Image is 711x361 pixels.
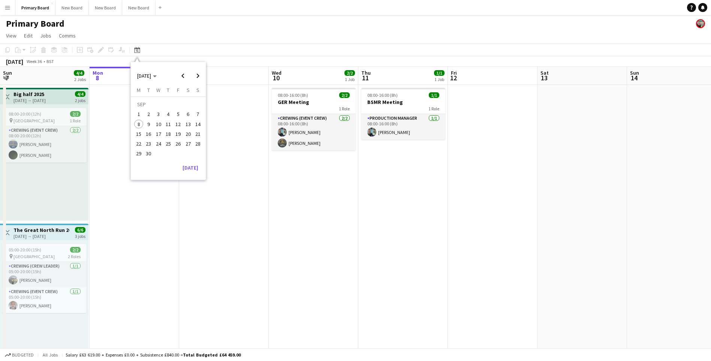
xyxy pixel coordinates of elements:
span: 2/2 [70,247,81,253]
button: New Board [55,0,89,15]
span: 1 Role [428,106,439,111]
span: Sun [3,69,12,76]
a: Comms [56,31,79,41]
span: 25 [164,139,173,148]
div: [DATE] → [DATE] [13,98,46,103]
app-card-role: Production manager1/108:00-16:00 (8h)[PERSON_NAME] [361,114,445,140]
span: Week 36 [25,59,43,64]
span: 11 [360,74,371,82]
span: 9 [144,120,153,129]
span: 12 [174,120,183,129]
span: 1 Role [70,118,81,123]
span: 2/2 [70,111,81,117]
span: S [187,87,190,93]
span: [GEOGRAPHIC_DATA] [13,118,55,123]
button: 19-09-2025 [173,129,183,139]
div: BST [46,59,54,64]
div: [DATE] [6,58,23,65]
span: Fri [451,69,457,76]
span: 3 [154,110,163,119]
h3: Big half 2025 [13,91,46,98]
span: 7 [2,74,12,82]
td: SEP [134,99,203,109]
span: 4/4 [74,70,84,76]
h1: Primary Board [6,18,64,29]
button: 28-09-2025 [193,139,203,149]
button: 10-09-2025 [154,119,163,129]
button: 16-09-2025 [144,129,153,139]
button: 27-09-2025 [183,139,193,149]
span: S [196,87,199,93]
a: Edit [21,31,36,41]
span: 6/6 [75,227,85,233]
span: 17 [154,129,163,138]
button: 25-09-2025 [163,139,173,149]
button: 09-09-2025 [144,119,153,129]
div: 2 jobs [75,97,85,103]
span: 12 [450,74,457,82]
span: 14 [629,74,639,82]
button: Next month [190,68,205,83]
span: 30 [144,149,153,158]
span: 8 [91,74,103,82]
span: 05:00-20:00 (15h) [9,247,41,253]
button: 12-09-2025 [173,119,183,129]
app-user-avatar: Richard Langford [696,19,705,28]
span: 29 [134,149,143,158]
span: 13 [539,74,549,82]
span: 1/1 [434,70,445,76]
span: 14 [193,120,202,129]
span: 08:00-16:00 (8h) [367,92,398,98]
button: 23-09-2025 [144,139,153,149]
span: 15 [134,129,143,138]
span: Wed [272,69,281,76]
div: 2 Jobs [74,77,86,82]
button: 29-09-2025 [134,149,144,158]
app-card-role: Crewing (Event Crew)2/208:00-20:00 (12h)[PERSON_NAME][PERSON_NAME] [3,126,87,162]
button: 13-09-2025 [183,119,193,129]
span: 4 [164,110,173,119]
span: T [147,87,150,93]
span: 1 Role [339,106,350,111]
h3: BSMR Meeting [361,99,445,105]
button: [DATE] [180,162,201,174]
button: 26-09-2025 [173,139,183,149]
span: Sun [630,69,639,76]
button: 17-09-2025 [154,129,163,139]
button: 04-09-2025 [163,109,173,119]
span: Total Budgeted £64 459.00 [183,352,241,358]
span: Comms [59,32,76,39]
div: 08:00-16:00 (8h)2/2GER Meeting1 RoleCrewing (Event Crew)2/208:00-16:00 (8h)[PERSON_NAME][PERSON_N... [272,88,356,150]
button: 02-09-2025 [144,109,153,119]
span: 4/4 [75,91,85,97]
div: 1 Job [345,77,355,82]
span: 08:00-16:00 (8h) [278,92,308,98]
span: 10 [154,120,163,129]
span: 20 [184,129,193,138]
button: 03-09-2025 [154,109,163,119]
span: Sat [540,69,549,76]
span: 22 [134,139,143,148]
span: W [156,87,160,93]
button: Primary Board [15,0,55,15]
app-job-card: 05:00-20:00 (15h)2/2 [GEOGRAPHIC_DATA]2 RolesCrewing (Crew Leader)1/105:00-20:00 (15h)[PERSON_NAM... [3,244,87,313]
span: [DATE] [137,72,151,79]
app-card-role: Crewing (Event Crew)1/105:00-20:00 (15h)[PERSON_NAME] [3,287,87,313]
span: 26 [174,139,183,148]
span: 19 [174,129,183,138]
span: 2 Roles [68,254,81,259]
app-card-role: Crewing (Event Crew)2/208:00-16:00 (8h)[PERSON_NAME][PERSON_NAME] [272,114,356,150]
button: 20-09-2025 [183,129,193,139]
span: 11 [164,120,173,129]
div: 1 Job [434,77,444,82]
span: Jobs [40,32,51,39]
app-card-role: Crewing (Crew Leader)1/105:00-20:00 (15h)[PERSON_NAME] [3,262,87,287]
button: 21-09-2025 [193,129,203,139]
app-job-card: 08:00-20:00 (12h)2/2 [GEOGRAPHIC_DATA]1 RoleCrewing (Event Crew)2/208:00-20:00 (12h)[PERSON_NAME]... [3,108,87,162]
a: Jobs [37,31,54,41]
span: 1 [134,110,143,119]
span: 18 [164,129,173,138]
h3: GER Meeting [272,99,356,105]
span: 27 [184,139,193,148]
span: F [177,87,180,93]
